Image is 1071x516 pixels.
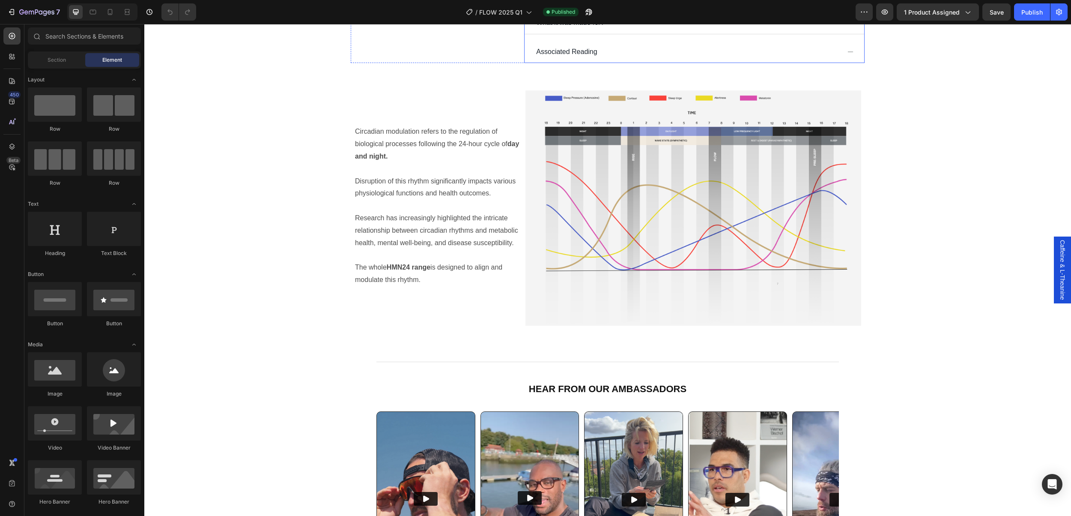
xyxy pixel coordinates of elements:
[87,320,141,327] div: Button
[211,102,377,138] p: Circadian modulation refers to the regulation of biological processes following the 24-hour cycle of
[552,8,575,16] span: Published
[161,3,196,21] div: Undo/Redo
[28,390,82,398] div: Image
[48,56,66,64] span: Section
[28,249,82,257] div: Heading
[87,125,141,133] div: Row
[897,3,979,21] button: 1 product assigned
[127,338,141,351] span: Toggle open
[87,179,141,187] div: Row
[28,125,82,133] div: Row
[581,469,605,483] button: Play
[87,498,141,506] div: Hero Banner
[385,360,542,370] strong: HEAR FROM OUR AMBASSADORS
[28,444,82,452] div: Video
[28,179,82,187] div: Row
[8,91,21,98] div: 450
[904,8,960,17] span: 1 product assigned
[211,188,377,262] p: Research has increasingly highlighted the intricate relationship between circadian rhythms and me...
[56,7,60,17] p: 7
[242,240,286,247] strong: HMN24 range
[269,468,293,482] button: Play
[28,320,82,327] div: Button
[28,76,45,84] span: Layout
[28,270,44,278] span: Button
[373,467,397,481] button: Play
[211,151,377,176] p: Disruption of this rhythm significantly impacts various physiological functions and health outcomes.
[127,73,141,87] span: Toggle open
[982,3,1011,21] button: Save
[392,24,453,31] span: Associated Reading
[87,444,141,452] div: Video Banner
[477,469,501,483] button: Play
[990,9,1004,16] span: Save
[87,249,141,257] div: Text Block
[479,8,522,17] span: FLOW 2025 Q1
[28,498,82,506] div: Hero Banner
[28,200,39,208] span: Text
[144,24,1071,516] iframe: Design area
[102,56,122,64] span: Element
[127,197,141,211] span: Toggle open
[1042,474,1062,495] div: Open Intercom Messenger
[6,157,21,164] div: Beta
[914,216,922,276] span: Caffeine & L-Theanine
[87,390,141,398] div: Image
[475,8,477,17] span: /
[1014,3,1050,21] button: Publish
[685,469,709,483] button: Play
[28,27,141,45] input: Search Sections & Elements
[381,66,717,302] img: gempages_549454051012510621-0c534dbe-a863-4e13-952b-b5dad091d459.png
[3,3,64,21] button: 7
[1021,8,1043,17] div: Publish
[127,267,141,281] span: Toggle open
[28,341,43,348] span: Media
